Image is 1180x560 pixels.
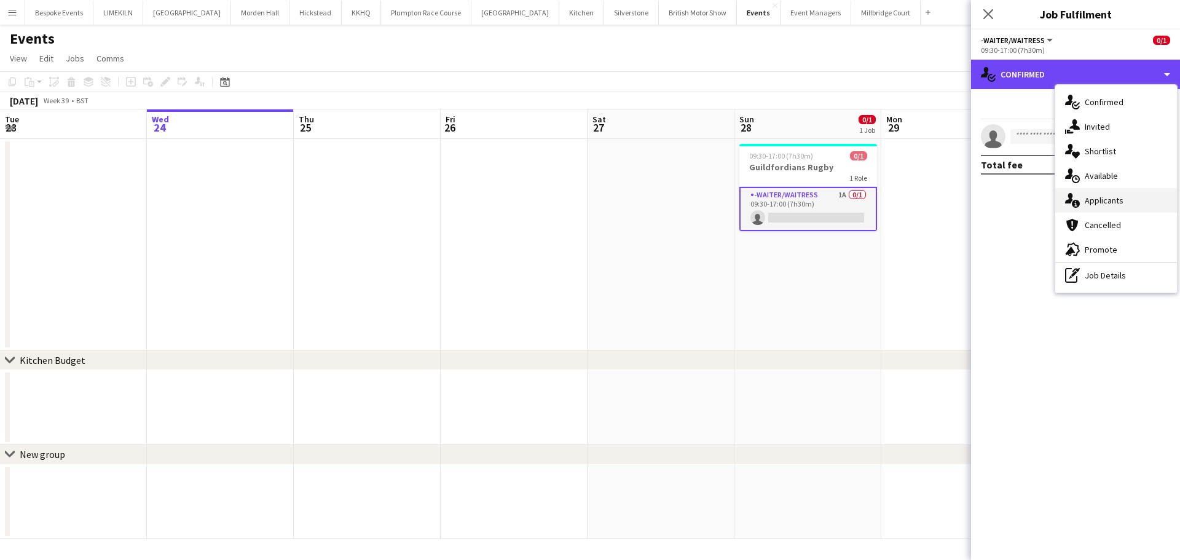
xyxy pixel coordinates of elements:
span: Fri [446,114,455,125]
button: British Motor Show [659,1,737,25]
app-card-role: -Waiter/Waitress1A0/109:30-17:00 (7h30m) [739,187,877,231]
button: Millbridge Court [851,1,921,25]
span: Thu [299,114,314,125]
span: 0/1 [850,151,867,160]
a: Jobs [61,50,89,66]
button: [GEOGRAPHIC_DATA] [471,1,559,25]
button: Morden Hall [231,1,289,25]
span: Shortlist [1085,146,1116,157]
div: Kitchen Budget [20,354,85,366]
div: Confirmed [971,60,1180,89]
div: 1 Job [859,125,875,135]
div: Total fee [981,159,1023,171]
div: [DATE] [10,95,38,107]
button: Events [737,1,781,25]
span: 27 [591,120,606,135]
div: BST [76,96,88,105]
span: 24 [150,120,169,135]
span: 29 [884,120,902,135]
span: 28 [737,120,754,135]
div: 09:30-17:00 (7h30m) [981,45,1170,55]
span: Available [1085,170,1118,181]
span: 1 Role [849,173,867,183]
button: Event Managers [781,1,851,25]
button: Kitchen [559,1,604,25]
button: KKHQ [342,1,381,25]
span: Wed [152,114,169,125]
span: Jobs [66,53,84,64]
span: 0/1 [859,115,876,124]
span: 25 [297,120,314,135]
button: Hickstead [289,1,342,25]
button: Bespoke Events [25,1,93,25]
button: Silverstone [604,1,659,25]
a: Edit [34,50,58,66]
span: 23 [3,120,19,135]
button: [GEOGRAPHIC_DATA] [143,1,231,25]
h3: Job Fulfilment [971,6,1180,22]
div: New group [20,448,65,460]
button: LIMEKILN [93,1,143,25]
span: Comms [96,53,124,64]
span: Cancelled [1085,219,1121,231]
span: Confirmed [1085,97,1123,108]
span: Tue [5,114,19,125]
span: Sat [592,114,606,125]
span: Edit [39,53,53,64]
span: Mon [886,114,902,125]
span: View [10,53,27,64]
h1: Events [10,30,55,48]
span: 09:30-17:00 (7h30m) [749,151,813,160]
span: Week 39 [41,96,71,105]
span: Invited [1085,121,1110,132]
div: Job Details [1055,263,1177,288]
span: Promote [1085,244,1117,255]
span: 0/1 [1153,36,1170,45]
span: -Waiter/Waitress [981,36,1045,45]
span: Applicants [1085,195,1123,206]
a: Comms [92,50,129,66]
span: Sun [739,114,754,125]
span: 26 [444,120,455,135]
button: -Waiter/Waitress [981,36,1055,45]
h3: Guildfordians Rugby [739,162,877,173]
button: Plumpton Race Course [381,1,471,25]
a: View [5,50,32,66]
app-job-card: 09:30-17:00 (7h30m)0/1Guildfordians Rugby1 Role-Waiter/Waitress1A0/109:30-17:00 (7h30m) [739,144,877,231]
